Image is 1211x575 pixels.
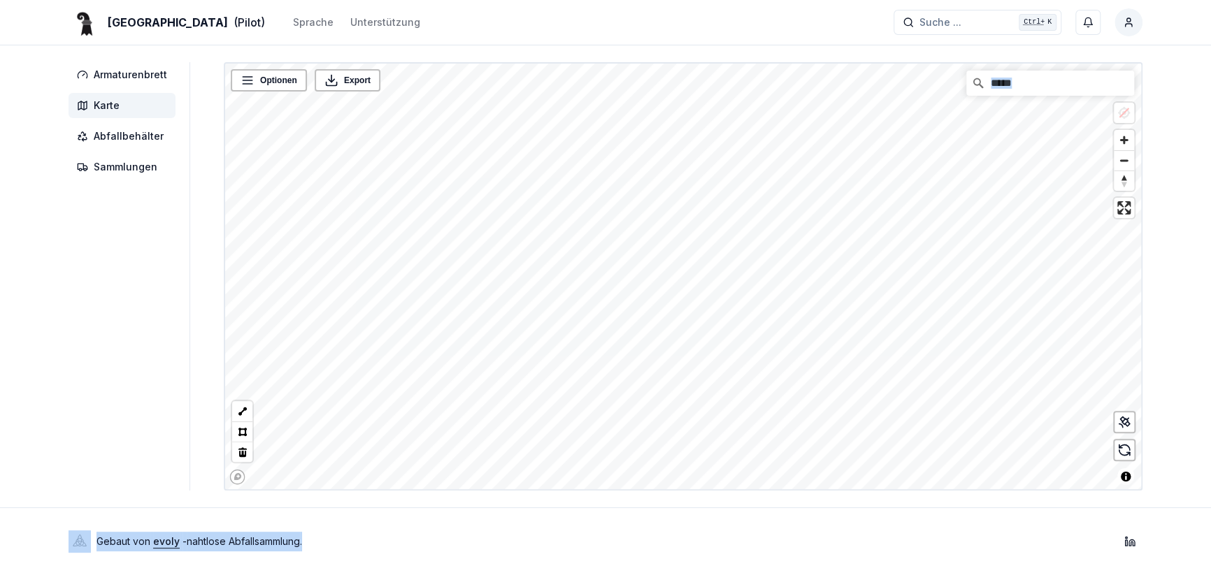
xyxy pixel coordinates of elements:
[1114,150,1134,170] button: Zoom out
[69,62,181,87] a: Armaturenbrett
[344,73,371,87] span: Export
[69,530,91,553] img: Evoly Logo
[94,99,120,112] span: Karte
[69,93,181,118] a: Karte
[1114,170,1134,191] button: Reset bearing to north
[1114,198,1134,218] button: Enter fullscreen
[1114,103,1134,123] button: Location not available
[153,535,180,547] a: evoly
[1114,151,1134,170] span: Zoom out
[966,71,1134,96] input: Suche
[69,6,102,39] img: Basel Logo
[350,14,420,31] a: Unterstützung
[232,421,252,442] button: Polygon tool (p)
[293,15,334,29] div: Sprache
[94,68,167,82] span: Armaturenbrett
[1117,468,1134,485] button: Toggle attribution
[234,14,265,31] span: (Pilot)
[229,469,245,485] a: Mapbox logo
[293,14,334,31] button: Sprache
[232,442,252,462] button: Delete
[260,73,297,87] span: Optionen
[232,401,252,421] button: LineString tool (l)
[69,124,181,149] a: Abfallbehälter
[69,14,265,31] a: [GEOGRAPHIC_DATA](Pilot)
[894,10,1061,35] button: Suche ...Ctrl+K
[94,129,164,143] span: Abfallbehälter
[108,14,228,31] span: [GEOGRAPHIC_DATA]
[1114,130,1134,150] button: Zoom in
[225,64,1146,492] canvas: Map
[69,154,181,180] a: Sammlungen
[96,532,302,551] p: Gebaut von - nahtlose Abfallsammlung .
[94,160,157,174] span: Sammlungen
[919,15,961,29] span: Suche ...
